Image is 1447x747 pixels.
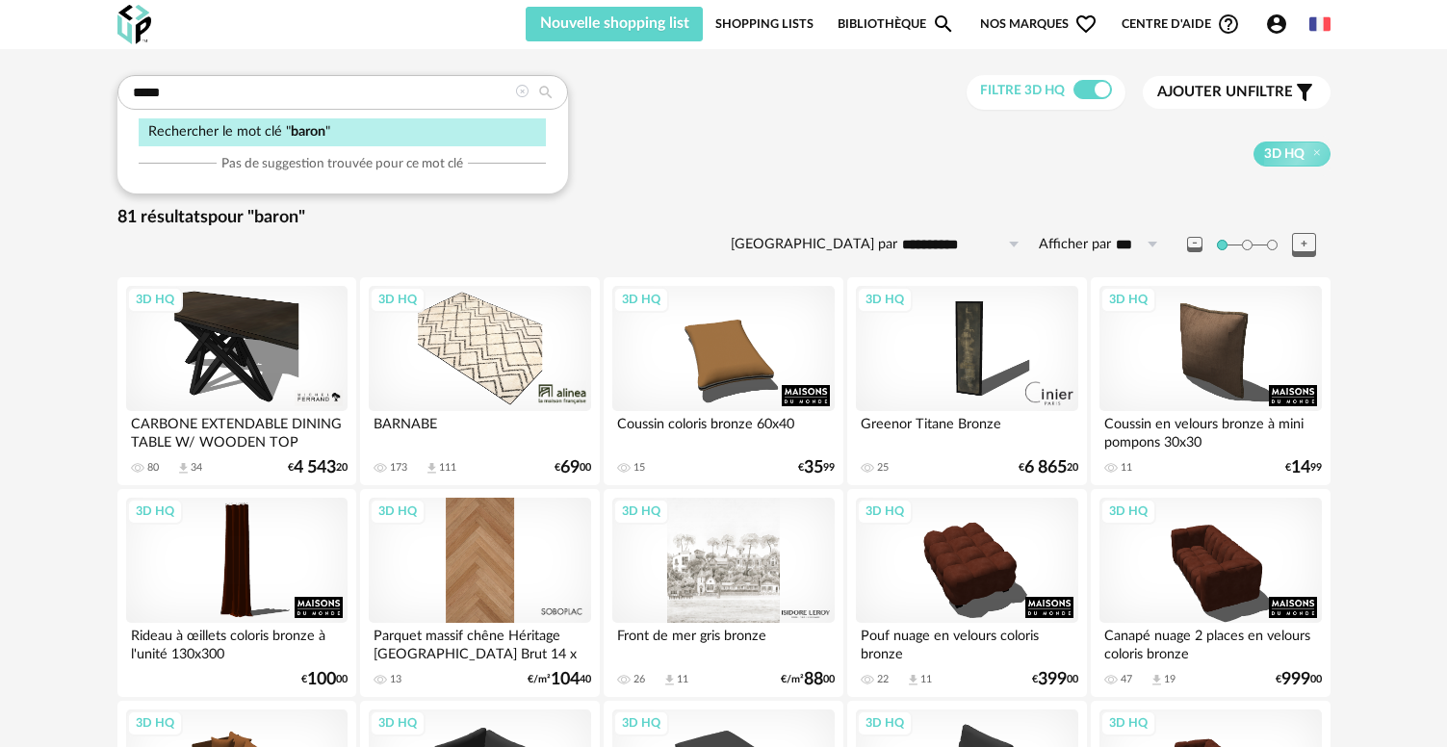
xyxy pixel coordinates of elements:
span: 999 [1281,673,1310,686]
div: € 99 [798,461,835,475]
label: Afficher par [1039,236,1111,254]
div: 34 [191,461,202,475]
span: Heart Outline icon [1074,13,1098,36]
a: 3D HQ Coussin coloris bronze 60x40 15 €3599 [604,277,842,485]
div: Pouf nuage en velours coloris bronze [856,623,1077,661]
a: 3D HQ Canapé nuage 2 places en velours coloris bronze 47 Download icon 19 €99900 [1091,489,1330,697]
div: 81 résultats [117,207,1331,229]
button: Nouvelle shopping list [526,7,704,41]
div: 111 [439,461,456,475]
img: OXP [117,5,151,44]
div: 3D HQ [127,287,183,312]
div: CARBONE EXTENDABLE DINING TABLE W/ WOODEN TOP [126,411,348,450]
span: Download icon [1150,673,1164,687]
a: 3D HQ Parquet massif chêne Héritage [GEOGRAPHIC_DATA] Brut 14 x 90 13 €/m²10440 [360,489,599,697]
span: Nos marques [980,7,1098,41]
span: Magnify icon [932,13,955,36]
span: 14 [1291,461,1310,475]
span: 69 [560,461,580,475]
div: BARNABE [369,411,590,450]
div: Rideau à œillets coloris bronze à l'unité 130x300 [126,623,348,661]
div: € 20 [1019,461,1078,475]
span: Filtre 3D HQ [980,84,1065,97]
div: Greenor Titane Bronze [856,411,1077,450]
span: Download icon [176,461,191,476]
span: Help Circle Outline icon [1217,13,1240,36]
div: 11 [1121,461,1132,475]
span: Pas de suggestion trouvée pour ce mot clé [221,155,463,172]
span: 88 [804,673,823,686]
div: 3D HQ [1100,710,1156,735]
a: 3D HQ CARBONE EXTENDABLE DINING TABLE W/ WOODEN TOP 80 Download icon 34 €4 54320 [117,277,356,485]
div: Canapé nuage 2 places en velours coloris bronze [1099,623,1321,661]
div: 26 [633,673,645,686]
span: Filter icon [1293,81,1316,104]
span: filtre [1157,83,1293,102]
div: 3D HQ [127,499,183,524]
a: 3D HQ Front de mer gris bronze 26 Download icon 11 €/m²8800 [604,489,842,697]
span: 100 [307,673,336,686]
div: 3D HQ [857,710,913,735]
span: baron [291,124,325,139]
div: 11 [920,673,932,686]
img: fr [1309,13,1331,35]
button: Ajouter unfiltre Filter icon [1143,76,1331,109]
a: 3D HQ Rideau à œillets coloris bronze à l'unité 130x300 €10000 [117,489,356,697]
div: € 00 [1032,673,1078,686]
div: 3D HQ [613,499,669,524]
a: 3D HQ Coussin en velours bronze à mini pompons 30x30 11 €1499 [1091,277,1330,485]
div: 47 [1121,673,1132,686]
div: 3D HQ [370,710,426,735]
span: Download icon [425,461,439,476]
div: 11 [677,673,688,686]
span: Download icon [906,673,920,687]
label: [GEOGRAPHIC_DATA] par [731,236,897,254]
a: 3D HQ BARNABE 173 Download icon 111 €6900 [360,277,599,485]
span: 104 [551,673,580,686]
a: Shopping Lists [715,7,814,41]
span: pour "baron" [208,209,305,226]
div: 3D HQ [1100,499,1156,524]
div: 3D HQ [857,499,913,524]
span: Download icon [662,673,677,687]
div: €/m² 40 [528,673,591,686]
a: BibliothèqueMagnify icon [838,7,955,41]
div: 3D HQ [857,287,913,312]
div: 3D HQ [370,499,426,524]
div: 3D HQ [127,710,183,735]
div: Coussin coloris bronze 60x40 [612,411,834,450]
span: Ajouter un [1157,85,1248,99]
div: 19 [1164,673,1176,686]
div: 3D HQ [613,710,669,735]
span: 6 865 [1024,461,1067,475]
div: €/m² 00 [781,673,835,686]
div: Parquet massif chêne Héritage [GEOGRAPHIC_DATA] Brut 14 x 90 [369,623,590,661]
div: € 00 [301,673,348,686]
div: Rechercher le mot clé " " [139,118,546,146]
div: 80 [147,461,159,475]
span: 4 543 [294,461,336,475]
div: 13 [390,673,401,686]
span: Account Circle icon [1265,13,1297,36]
div: € 00 [1276,673,1322,686]
div: 22 [877,673,889,686]
span: 399 [1038,673,1067,686]
div: 15 [633,461,645,475]
div: 3D HQ [613,287,669,312]
div: € 99 [1285,461,1322,475]
div: 3D HQ [1100,287,1156,312]
a: 3D HQ Greenor Titane Bronze 25 €6 86520 [847,277,1086,485]
div: Front de mer gris bronze [612,623,834,661]
span: 35 [804,461,823,475]
a: 3D HQ Pouf nuage en velours coloris bronze 22 Download icon 11 €39900 [847,489,1086,697]
div: € 00 [555,461,591,475]
span: Nouvelle shopping list [540,15,689,31]
div: Coussin en velours bronze à mini pompons 30x30 [1099,411,1321,450]
div: 25 [877,461,889,475]
div: 173 [390,461,407,475]
span: Account Circle icon [1265,13,1288,36]
div: 3D HQ [370,287,426,312]
div: € 20 [288,461,348,475]
span: Centre d'aideHelp Circle Outline icon [1122,13,1240,36]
